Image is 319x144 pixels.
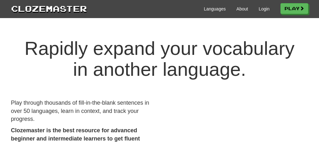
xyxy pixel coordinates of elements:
a: Login [259,6,269,12]
a: Play [280,3,308,14]
a: About [236,6,248,12]
a: Languages [204,6,226,12]
a: Clozemaster [11,3,87,14]
p: Play through thousands of fill-in-the-blank sentences in over 50 languages, learn in context, and... [11,99,155,123]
